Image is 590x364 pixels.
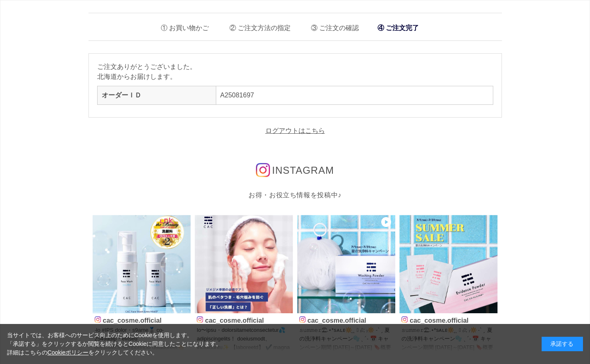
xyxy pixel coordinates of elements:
[272,165,334,176] span: INSTAGRAM
[399,215,498,313] img: Photo by cac_cosme.official
[48,349,89,356] a: Cookieポリシー
[97,62,493,82] p: ご注文ありがとうございました。 北海道からお届けします。
[373,19,423,36] li: ご注文完了
[542,337,583,351] div: 承諾する
[248,191,342,199] span: お得・お役立ち情報を投稿中♪
[223,17,291,34] li: ご注文方法の指定
[97,86,216,105] th: オーダーＩＤ
[265,127,325,134] a: ログアウトはこちら
[297,215,396,313] img: Photo by cac_cosme.official
[155,17,209,34] li: お買い物かご
[220,92,254,99] a: A25081697
[305,17,359,34] li: ご注文の確認
[401,315,496,324] p: cac_cosme.official
[299,315,394,324] p: cac_cosme.official
[197,315,291,324] p: cac_cosme.official
[256,163,270,177] img: インスタグラムのロゴ
[195,215,293,313] img: Photo by cac_cosme.official
[93,215,191,313] img: Photo by cac_cosme.official
[7,331,222,357] div: 当サイトでは、お客様へのサービス向上のためにCookieを使用します。 「承諾する」をクリックするか閲覧を続けるとCookieに同意したことになります。 詳細はこちらの をクリックしてください。
[95,315,189,324] p: cac_cosme.official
